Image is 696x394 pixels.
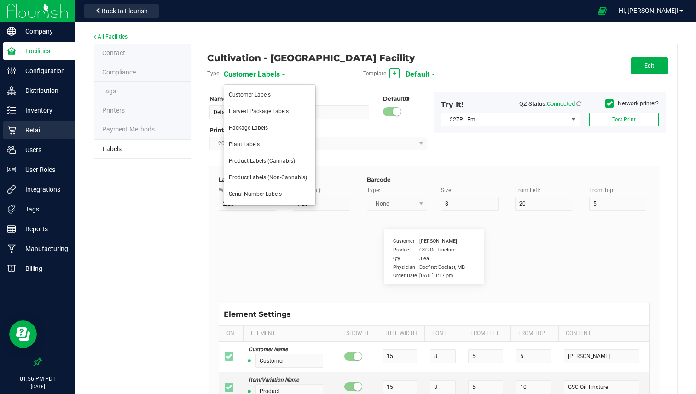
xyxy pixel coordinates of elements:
submit-button: Add new template [389,68,400,78]
inline-svg: Company [7,27,16,36]
span: Customer Labels [229,91,271,98]
p: Facilities [16,46,71,57]
span: State Registry [102,69,136,76]
span: Template [363,66,386,81]
button: Edit [631,57,668,74]
label: Type: [367,186,380,194]
th: Element [243,326,338,342]
p: [DATE] [4,383,71,390]
p: Retail [16,125,71,136]
span: Product Labels (Non-Cannabis) [229,174,307,181]
span: Contact [102,49,125,57]
span: Customer [393,238,419,245]
inline-svg: Configuration [7,66,16,75]
span: Type [207,66,219,81]
label: Try It! [441,99,464,110]
inline-svg: Inventory [7,106,16,115]
p: Users [16,144,71,155]
inline-svg: Distribution [7,86,16,95]
span: Printers [102,107,125,114]
p: Manufacturing [16,243,71,254]
span: Order Date [393,272,419,280]
i: Setting a non-default template as the new default will also update the existing default. Default ... [405,96,409,102]
button: + [389,68,400,78]
p: 01:56 PM PDT [4,375,71,383]
span: Product Labels (Cannabis) [229,158,295,164]
inline-svg: Users [7,145,16,154]
a: Default [406,70,429,79]
p: User Roles [16,164,71,175]
div: Barcode [367,176,650,184]
span: Open Ecommerce Menu [592,2,613,20]
label: Network printer? [605,99,659,108]
span: [DATE] 1:17 pm [419,272,453,280]
span: Serial Number Labels [229,191,282,197]
p: Company [16,26,71,37]
inline-svg: User Roles [7,165,16,174]
input: Customer Name Example Value: Firstname Lastname [255,354,324,368]
inline-svg: Facilities [7,46,16,56]
span: [PERSON_NAME] [419,238,457,245]
th: On [219,326,243,342]
th: From Top [510,326,558,342]
label: Width (in.): [219,186,246,194]
div: Name [209,95,369,103]
inline-svg: Tags [7,205,16,214]
span: Label Maker [103,145,122,153]
span: Hi, [PERSON_NAME]! [619,7,679,14]
inline-svg: Reports [7,224,16,234]
th: Show Title [339,326,377,342]
span: Plant Labels [229,141,260,148]
span: 22ZPL Em [441,113,568,126]
span: Package Labels [229,125,268,131]
span: Tags [102,87,116,95]
div: Element Settings [224,308,291,321]
label: Pin the sidebar to full width on large screens [33,357,42,366]
span: Product [393,246,419,254]
th: Title Width [377,326,425,342]
span: Payment Methods [102,126,155,133]
div: Customer Name [249,345,323,354]
div: Default [383,95,427,103]
inline-svg: Billing [7,264,16,273]
label: Size: [441,186,452,194]
inline-svg: Manufacturing [7,244,16,253]
th: Font [424,326,463,342]
inline-svg: Integrations [7,185,16,194]
div: Item/Variation Name [249,376,323,384]
button: Back to Flourish [84,4,159,18]
div: Cultivation - [GEOGRAPHIC_DATA] Facility [207,50,505,66]
span: Customer Labels [224,67,280,82]
span: Connected [547,100,575,107]
span: GSC Oil Tincture [419,246,456,254]
span: Harvest Package Labels [229,108,289,114]
span: QZ Status: [519,100,581,107]
p: Reports [16,223,71,234]
span: Edit [644,63,654,69]
a: All Facilities [94,34,128,40]
th: Content [558,326,649,342]
p: Inventory [16,105,71,116]
p: Configuration [16,65,71,76]
span: + [393,69,396,77]
iframe: Resource center [9,320,37,348]
div: Printer DPI Setting [209,126,427,134]
span: Physician [393,264,419,271]
span: 3 ea [419,255,429,263]
button: Test Print [589,113,659,126]
span: Docfirst Doclast, MD. [419,264,466,271]
th: From Left [463,326,510,342]
label: From Left: [515,186,540,194]
span: Default [406,67,429,82]
span: Test Print [612,116,636,123]
p: Integrations [16,184,71,195]
inline-svg: Retail [7,126,16,135]
label: From Top: [589,186,615,194]
span: Dynamic element [249,356,255,365]
span: Back to Flourish [102,7,148,15]
p: Billing [16,263,71,274]
div: Label Dimensions [219,176,353,184]
span: Qty [393,255,419,263]
p: Tags [16,204,71,215]
a: Customer Labels [224,70,280,79]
